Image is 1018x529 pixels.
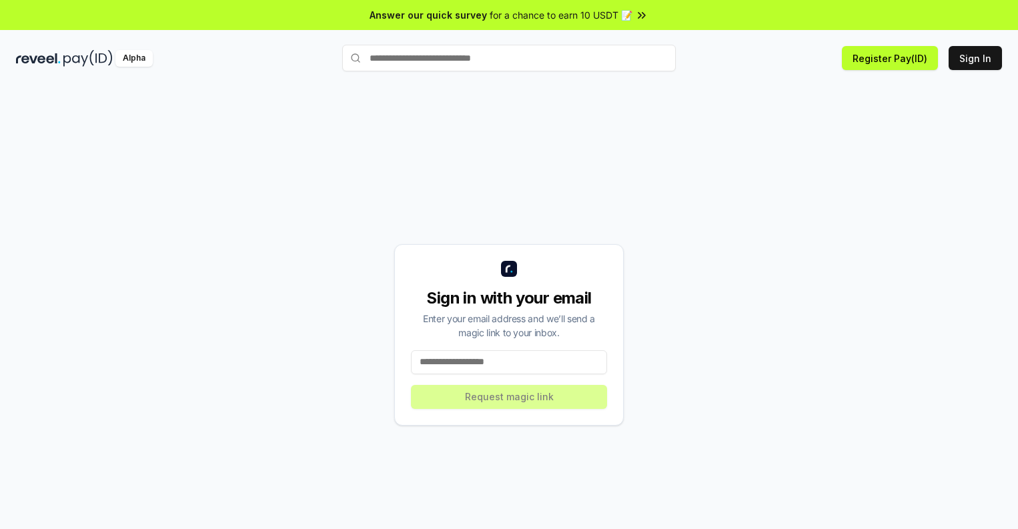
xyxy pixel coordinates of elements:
div: Enter your email address and we’ll send a magic link to your inbox. [411,312,607,340]
span: for a chance to earn 10 USDT 📝 [490,8,632,22]
img: pay_id [63,50,113,67]
img: reveel_dark [16,50,61,67]
img: logo_small [501,261,517,277]
span: Answer our quick survey [370,8,487,22]
button: Register Pay(ID) [842,46,938,70]
div: Sign in with your email [411,288,607,309]
div: Alpha [115,50,153,67]
button: Sign In [949,46,1002,70]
